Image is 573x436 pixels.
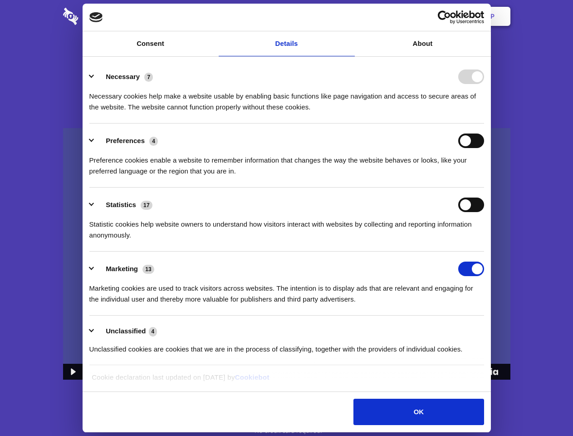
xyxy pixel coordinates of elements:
span: 4 [149,327,157,336]
a: Usercentrics Cookiebot - opens in a new window [405,10,484,24]
div: Statistic cookies help website owners to understand how visitors interact with websites by collec... [89,212,484,241]
a: Details [219,31,355,56]
button: Unclassified (4) [89,326,163,337]
span: 7 [144,73,153,82]
a: Cookiebot [235,373,269,381]
div: Unclassified cookies are cookies that we are in the process of classifying, together with the pro... [89,337,484,355]
div: Preference cookies enable a website to remember information that changes the way the website beha... [89,148,484,177]
h4: Auto-redaction of sensitive data, encrypted data sharing and self-destructing private chats. Shar... [63,83,510,113]
div: Necessary cookies help make a website usable by enabling basic functions like page navigation and... [89,84,484,113]
label: Necessary [106,73,140,80]
a: Contact [368,2,410,30]
span: 13 [142,265,154,274]
button: OK [353,399,484,425]
img: logo-wordmark-white-trans-d4663122ce5f474addd5e946df7df03e33cb6a1c49d2221995e7729f52c070b2.svg [63,8,141,25]
div: Marketing cookies are used to track visitors across websites. The intention is to display ads tha... [89,276,484,305]
a: Pricing [266,2,306,30]
img: logo [89,12,103,22]
button: Marketing (13) [89,262,160,276]
button: Preferences (4) [89,134,164,148]
a: About [355,31,491,56]
span: 4 [149,137,158,146]
span: 17 [141,201,152,210]
img: Sharesecret [63,128,510,380]
label: Preferences [106,137,145,144]
button: Statistics (17) [89,198,158,212]
div: Cookie declaration last updated on [DATE] by [85,372,488,390]
label: Marketing [106,265,138,272]
button: Play Video [63,364,82,380]
a: Login [411,2,451,30]
a: Consent [83,31,219,56]
label: Statistics [106,201,136,208]
iframe: Drift Widget Chat Controller [528,391,562,425]
h1: Eliminate Slack Data Loss. [63,41,510,74]
button: Necessary (7) [89,69,159,84]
